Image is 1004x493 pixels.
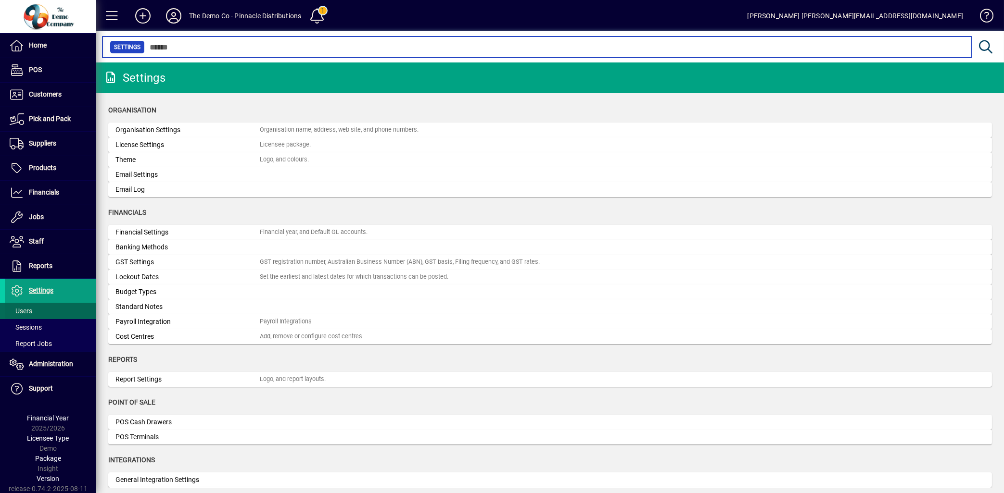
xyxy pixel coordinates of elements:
[108,106,156,114] span: Organisation
[115,475,260,485] div: General Integration Settings
[103,70,165,86] div: Settings
[260,332,362,341] div: Add, remove or configure cost centres
[115,272,260,282] div: Lockout Dates
[29,237,44,245] span: Staff
[973,2,992,33] a: Knowledge Base
[108,356,137,363] span: Reports
[108,167,992,182] a: Email Settings
[108,270,992,284] a: Lockout DatesSet the earliest and latest dates for which transactions can be posted.
[29,384,53,392] span: Support
[29,262,52,270] span: Reports
[108,314,992,329] a: Payroll IntegrationPayroll Integrations
[108,255,992,270] a: GST SettingsGST registration number, Australian Business Number (ABN), GST basis, Filing frequenc...
[29,139,56,147] span: Suppliers
[10,340,52,347] span: Report Jobs
[5,181,96,205] a: Financials
[29,188,59,196] span: Financials
[29,90,62,98] span: Customers
[37,475,60,482] span: Version
[29,164,56,172] span: Products
[5,34,96,58] a: Home
[115,287,260,297] div: Budget Types
[27,434,69,442] span: Licensee Type
[108,152,992,167] a: ThemeLogo, and colours.
[5,254,96,278] a: Reports
[115,155,260,165] div: Theme
[29,66,42,74] span: POS
[5,230,96,254] a: Staff
[5,156,96,180] a: Products
[5,107,96,131] a: Pick and Pack
[108,209,146,216] span: Financials
[260,258,540,267] div: GST registration number, Australian Business Number (ABN), GST basis, Filing frequency, and GST r...
[115,317,260,327] div: Payroll Integration
[158,7,189,25] button: Profile
[29,360,73,368] span: Administration
[108,430,992,444] a: POS Terminals
[5,205,96,229] a: Jobs
[108,415,992,430] a: POS Cash Drawers
[260,125,419,135] div: Organisation name, address, web site, and phone numbers.
[29,115,71,123] span: Pick and Pack
[108,398,155,406] span: Point of Sale
[115,374,260,384] div: Report Settings
[35,455,61,462] span: Package
[108,472,992,487] a: General Integration Settings
[108,299,992,314] a: Standard Notes
[29,286,53,294] span: Settings
[127,7,158,25] button: Add
[115,140,260,150] div: License Settings
[115,332,260,342] div: Cost Centres
[108,456,155,464] span: Integrations
[115,185,260,195] div: Email Log
[115,227,260,237] div: Financial Settings
[29,213,44,221] span: Jobs
[108,240,992,255] a: Banking Methods
[115,302,260,312] div: Standard Notes
[29,41,47,49] span: Home
[115,125,260,135] div: Organisation Settings
[260,272,448,282] div: Set the earliest and latest dates for which transactions can be posted.
[189,8,301,24] div: The Demo Co - Pinnacle Distributions
[114,42,140,52] span: Settings
[115,257,260,267] div: GST Settings
[115,170,260,180] div: Email Settings
[747,8,963,24] div: [PERSON_NAME] [PERSON_NAME][EMAIL_ADDRESS][DOMAIN_NAME]
[5,377,96,401] a: Support
[108,372,992,387] a: Report SettingsLogo, and report layouts.
[27,414,69,422] span: Financial Year
[108,123,992,137] a: Organisation SettingsOrganisation name, address, web site, and phone numbers.
[5,83,96,107] a: Customers
[5,132,96,156] a: Suppliers
[260,228,368,237] div: Financial year, and Default GL accounts.
[108,225,992,240] a: Financial SettingsFinancial year, and Default GL accounts.
[10,307,32,315] span: Users
[108,329,992,344] a: Cost CentresAdd, remove or configure cost centres
[115,432,260,442] div: POS Terminals
[115,417,260,427] div: POS Cash Drawers
[260,317,312,326] div: Payroll Integrations
[260,140,311,149] div: Licensee package.
[5,352,96,376] a: Administration
[108,284,992,299] a: Budget Types
[108,182,992,197] a: Email Log
[108,137,992,152] a: License SettingsLicensee package.
[5,319,96,335] a: Sessions
[10,323,42,331] span: Sessions
[115,242,260,252] div: Banking Methods
[5,303,96,319] a: Users
[260,155,309,164] div: Logo, and colours.
[5,335,96,352] a: Report Jobs
[260,375,326,384] div: Logo, and report layouts.
[5,58,96,82] a: POS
